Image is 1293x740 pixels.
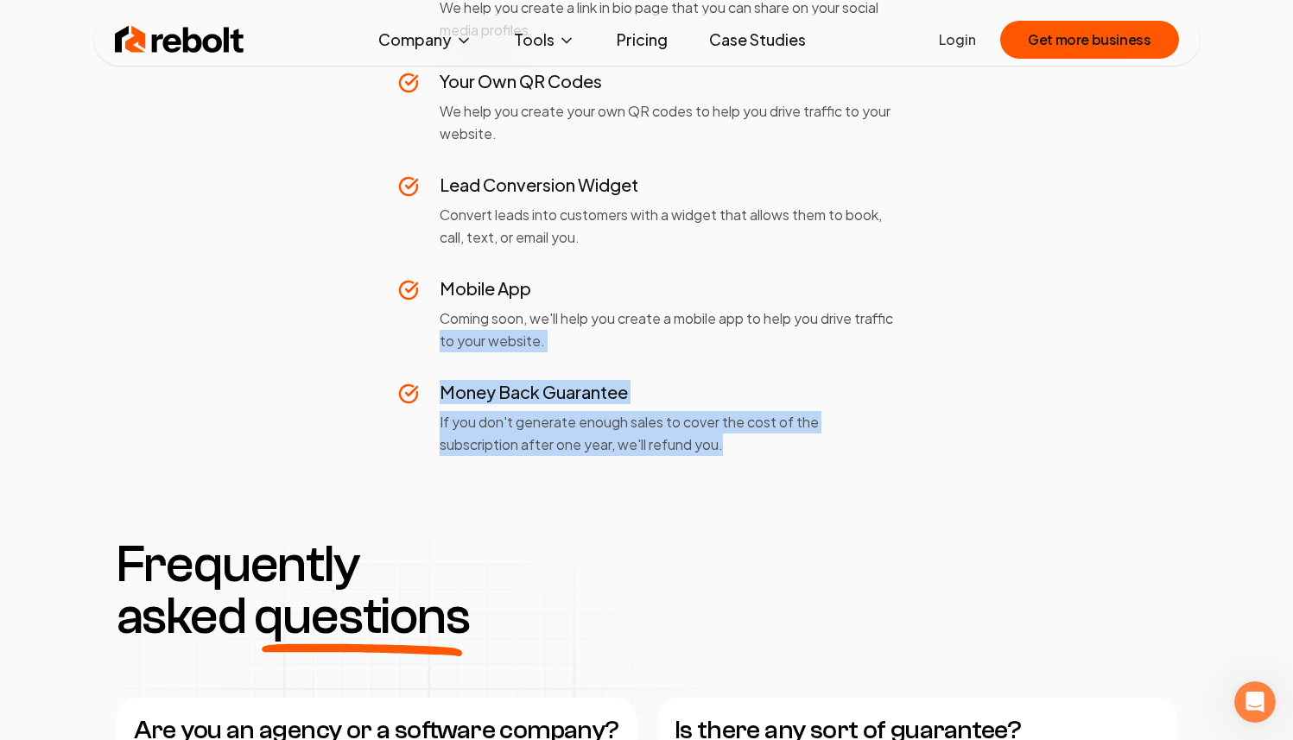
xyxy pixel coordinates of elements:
[500,22,589,57] button: Tools
[440,276,896,300] h3: Mobile App
[440,411,896,456] p: If you don't generate enough sales to cover the cost of the subscription after one year, we'll re...
[440,100,896,145] p: We help you create your own QR codes to help you drive traffic to your website.
[695,22,820,57] a: Case Studies
[939,29,976,50] a: Login
[440,380,896,404] h3: Money Back Guarantee
[440,173,896,197] h3: Lead Conversion Widget
[1234,681,1276,723] iframe: Intercom live chat
[117,539,490,642] h3: Frequently asked
[115,22,244,57] img: Rebolt Logo
[603,22,681,57] a: Pricing
[440,307,896,352] p: Coming soon, we'll help you create a mobile app to help you drive traffic to your website.
[254,591,469,642] span: questions
[440,69,896,93] h3: Your Own QR Codes
[1000,21,1178,59] button: Get more business
[364,22,486,57] button: Company
[440,204,896,249] p: Convert leads into customers with a widget that allows them to book, call, text, or email you.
